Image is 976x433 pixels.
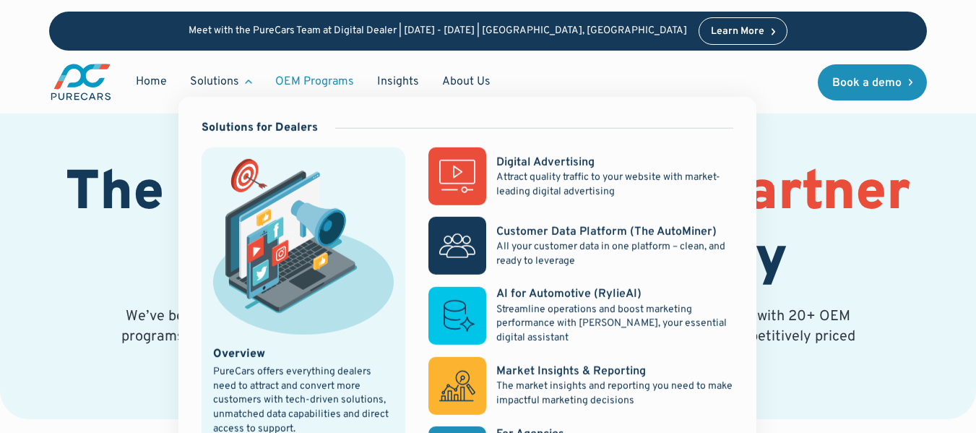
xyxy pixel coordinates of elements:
a: main [49,62,113,102]
p: The market insights and reporting you need to make impactful marketing decisions [496,380,733,408]
h1: The most extensive in the industry [49,162,928,293]
a: About Us [431,68,502,95]
a: Book a demo [818,64,928,100]
a: OEM Programs [264,68,366,95]
a: Digital AdvertisingAttract quality traffic to your website with market-leading digital advertising [428,147,733,205]
div: Digital Advertising [496,154,594,170]
div: Book a demo [832,77,902,89]
p: Attract quality traffic to your website with market-leading digital advertising [496,170,733,198]
div: Solutions [178,68,264,95]
div: AI for Automotive (RylieAI) [496,286,641,302]
p: We’ve been building relationships for over 15 years, and you get access to all of them. We partne... [118,306,858,367]
div: Solutions for Dealers [202,119,318,135]
a: Customer Data Platform (The AutoMiner)All your customer data in one platform – clean, and ready t... [428,217,733,275]
p: All your customer data in one platform – clean, and ready to leverage [496,239,733,267]
div: Learn More [711,27,764,37]
a: Home [124,68,178,95]
div: Market Insights & Reporting [496,363,645,379]
a: Learn More [699,17,788,45]
a: Insights [366,68,431,95]
div: Customer Data Platform (The AutoMiner) [496,223,716,239]
a: Market Insights & ReportingThe market insights and reporting you need to make impactful marketing... [428,356,733,414]
img: marketing illustration showing social media channels and campaigns [213,159,394,334]
p: Meet with the PureCars Team at Digital Dealer | [DATE] - [DATE] | [GEOGRAPHIC_DATA], [GEOGRAPHIC_... [189,25,687,38]
img: purecars logo [49,62,113,102]
div: Overview [213,346,265,361]
div: Solutions [190,74,239,90]
p: Streamline operations and boost marketing performance with [PERSON_NAME], your essential digital ... [496,302,733,345]
a: AI for Automotive (RylieAI)Streamline operations and boost marketing performance with [PERSON_NAM... [428,286,733,345]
